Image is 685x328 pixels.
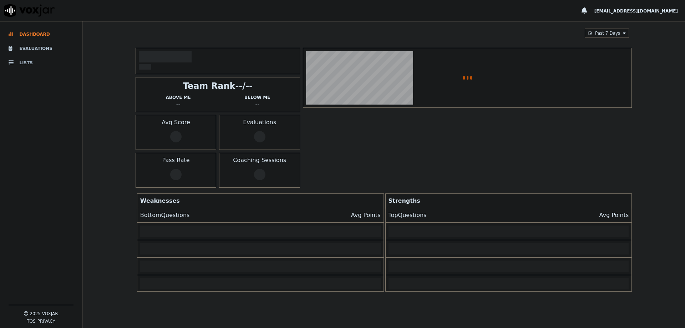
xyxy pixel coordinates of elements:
p: Top Questions [389,211,427,219]
div: -- [218,100,297,109]
div: -- [139,100,218,109]
p: Above Me [139,95,218,100]
button: Past 7 Days [585,29,629,38]
p: Bottom Questions [140,211,190,219]
p: Below Me [218,95,297,100]
button: TOS [27,318,35,324]
p: Weaknesses [137,194,381,208]
a: Evaluations [9,41,73,56]
div: Pass Rate [136,153,217,188]
p: Avg Points [599,211,629,219]
div: Evaluations [219,115,300,150]
img: voxjar logo [4,4,55,17]
button: Privacy [37,318,55,324]
button: [EMAIL_ADDRESS][DOMAIN_NAME] [594,6,685,15]
p: Strengths [386,194,629,208]
p: Avg Points [351,211,381,219]
p: 2025 Voxjar [30,311,58,317]
a: Dashboard [9,27,73,41]
span: [EMAIL_ADDRESS][DOMAIN_NAME] [594,9,678,14]
a: Lists [9,56,73,70]
div: Coaching Sessions [219,153,300,188]
div: Team Rank --/-- [183,80,253,92]
div: Avg Score [136,115,217,150]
